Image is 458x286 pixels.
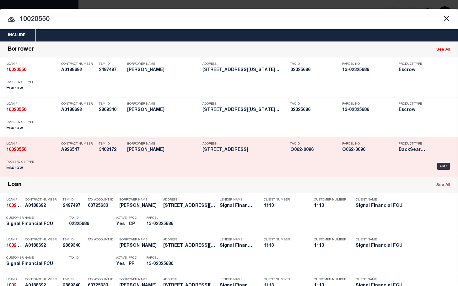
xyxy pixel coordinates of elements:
[116,261,126,267] h5: Yes
[399,107,427,113] h5: Escrow
[6,244,26,248] strong: 10020550
[6,126,38,131] h5: Escrow
[99,62,124,66] p: TBM ID
[220,243,254,249] h5: Signal Financial FCU
[6,216,60,220] p: Customer Name
[69,256,113,260] p: Tax ID
[6,86,38,91] h5: Escrow
[99,107,124,113] h5: 2869340
[6,62,58,66] p: Loan #
[220,238,254,242] p: Lender Name
[264,203,304,209] h5: 1113
[6,222,60,227] h5: Signal Financial FCU
[202,142,287,146] p: Address
[99,102,124,106] p: TBM ID
[25,238,60,242] p: Contract Number
[399,142,427,146] p: Product Type
[127,62,199,66] p: Borrower Name
[63,278,85,282] p: TBM ID
[88,198,116,202] p: Tax Account ID
[146,261,175,267] h5: 13-02325680
[119,243,160,249] h5: CAROL MOTLEY
[6,80,38,84] p: Tax Service Type
[99,68,124,73] h5: 2497497
[6,198,22,202] p: Loan #
[436,183,450,187] a: See All
[342,107,396,113] h5: 13-02325686
[290,147,339,153] h5: O062-0096
[6,203,22,209] h5: 10020550
[6,142,58,146] p: Loan #
[127,68,199,73] h5: CAROL L. MOTLEY
[129,256,137,260] p: PPCC
[290,142,339,146] p: Tax ID
[356,243,409,249] h5: Signal Financial FCU
[6,107,58,113] h5: 10020550
[202,107,287,113] h5: 2427 MICHIGAN AVE SILVER SPRING...
[342,102,396,106] p: Parcel No
[342,147,396,153] h5: O062-0096
[264,278,304,282] p: Client Number
[8,46,34,53] div: Borrower
[399,62,427,66] p: Product Type
[314,198,346,202] p: Customer Number
[356,238,409,242] p: Client Name
[163,198,217,202] p: Address
[290,62,339,66] p: Tax ID
[119,238,160,242] p: Borrower Name
[6,68,26,72] strong: 10020550
[6,160,38,164] p: Tax Service Type
[163,203,217,209] h5: 2427 MICHIGAN AVENUE SILVER SPR...
[6,102,58,106] p: Loan #
[399,68,427,73] h5: Escrow
[264,238,304,242] p: Client Number
[399,147,427,153] h5: BackSearch,Escrow
[342,142,396,146] p: Parcel No
[6,204,26,208] strong: 10020550
[6,256,60,260] p: Customer Name
[25,278,60,282] p: Contract Number
[6,261,60,267] h5: Signal Financial FCU
[163,278,217,282] p: Address
[436,48,450,52] a: See All
[163,238,217,242] p: Address
[442,14,450,23] button: Close
[63,198,85,202] p: TBM ID
[61,107,96,113] h5: A0188692
[399,102,427,106] p: Product Type
[314,203,345,209] h5: 1113
[356,198,409,202] p: Client Name
[314,238,346,242] p: Customer Number
[25,243,60,249] h5: A0188692
[264,198,304,202] p: Client Number
[61,142,96,146] p: Contract Number
[220,198,254,202] p: Lender Name
[146,256,175,260] p: Parcel
[63,238,85,242] p: TBM ID
[127,147,199,153] h5: DOMINICK GUIDO
[342,62,396,66] p: Parcel No
[202,68,287,73] h5: 2427 MICHIGAN AVENUE SILVER SPR...
[146,216,175,220] p: Parcel
[6,147,58,153] h5: 10020550
[61,102,96,106] p: Contract Number
[6,238,22,242] p: Loan #
[6,68,58,73] h5: 10020550
[116,256,127,260] p: Active
[6,148,26,152] strong: 10020550
[119,198,160,202] p: Borrower Name
[69,222,113,227] h5: 02325686
[25,198,60,202] p: Contract Number
[99,142,124,146] p: TBM ID
[88,278,116,282] p: Tax Account ID
[63,203,85,209] h5: 2497497
[220,278,254,282] p: Lender Name
[290,107,339,113] h5: 02325686
[129,222,137,227] h5: CP
[129,261,137,267] h5: PR
[99,147,124,153] h5: 3402172
[356,203,409,209] h5: Signal Financial FCU
[127,142,199,146] p: Borrower Name
[6,166,38,171] h5: Escrow
[88,238,116,242] p: Tax Account ID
